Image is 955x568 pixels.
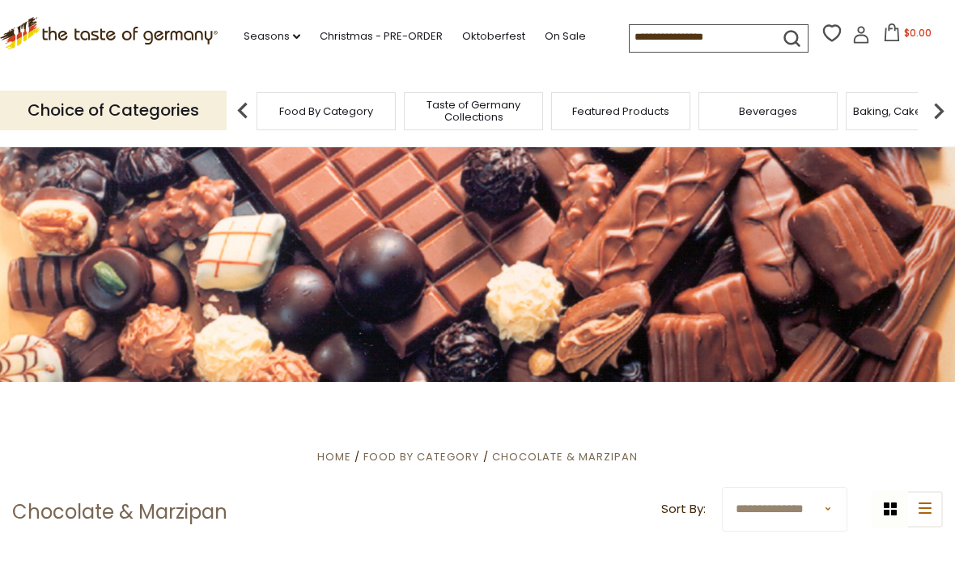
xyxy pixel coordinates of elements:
[244,28,300,45] a: Seasons
[661,499,706,519] label: Sort By:
[317,449,351,464] a: Home
[12,500,227,524] h1: Chocolate & Marzipan
[462,28,525,45] a: Oktoberfest
[363,449,479,464] a: Food By Category
[227,95,259,127] img: previous arrow
[739,105,797,117] a: Beverages
[409,99,538,123] a: Taste of Germany Collections
[572,105,669,117] a: Featured Products
[904,26,932,40] span: $0.00
[492,449,638,464] a: Chocolate & Marzipan
[873,23,942,48] button: $0.00
[320,28,443,45] a: Christmas - PRE-ORDER
[923,95,955,127] img: next arrow
[545,28,586,45] a: On Sale
[279,105,373,117] a: Food By Category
